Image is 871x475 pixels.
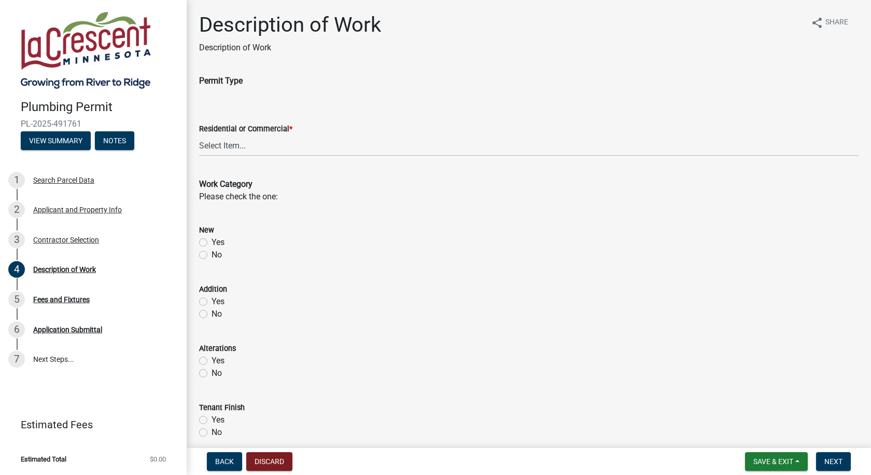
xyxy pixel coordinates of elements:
[207,452,242,471] button: Back
[95,137,134,145] wm-modal-confirm: Notes
[21,137,91,145] wm-modal-confirm: Summary
[212,426,222,439] label: No
[8,321,25,338] div: 6
[212,367,222,379] label: No
[33,236,99,243] div: Contractor Selection
[21,100,178,115] h4: Plumbing Permit
[816,452,851,471] button: Next
[199,404,245,412] label: Tenant Finish
[8,351,25,368] div: 7
[199,166,859,203] div: Please check the one:
[212,414,224,426] label: Yes
[803,12,856,33] button: shareShare
[21,131,91,150] button: View Summary
[33,296,90,303] div: Fees and Fixtures
[212,295,224,308] label: Yes
[825,17,848,29] span: Share
[199,345,236,352] label: Alterations
[212,308,222,320] label: No
[199,227,214,234] label: New
[212,249,222,261] label: No
[745,452,808,471] button: Save & Exit
[199,76,243,86] b: Permit Type
[199,12,381,37] h1: Description of Work
[8,291,25,308] div: 5
[246,452,292,471] button: Discard
[199,42,381,54] p: Description of Work
[8,414,170,435] a: Estimated Fees
[199,126,292,133] label: Residential or Commercial
[33,266,96,273] div: Description of Work
[21,119,166,129] span: PL-2025-491761
[33,326,102,333] div: Application Submittal
[824,457,842,466] span: Next
[8,201,25,218] div: 2
[8,172,25,188] div: 1
[753,457,793,466] span: Save & Exit
[95,131,134,150] button: Notes
[8,261,25,278] div: 4
[150,456,166,463] span: $0.00
[8,232,25,248] div: 3
[21,456,66,463] span: Estimated Total
[21,11,151,89] img: City of La Crescent, Minnesota
[199,286,227,293] label: Addition
[212,355,224,367] label: Yes
[33,177,94,184] div: Search Parcel Data
[212,236,224,249] label: Yes
[33,206,122,213] div: Applicant and Property Info
[199,179,252,189] b: Work Category
[215,457,234,466] span: Back
[811,17,823,29] i: share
